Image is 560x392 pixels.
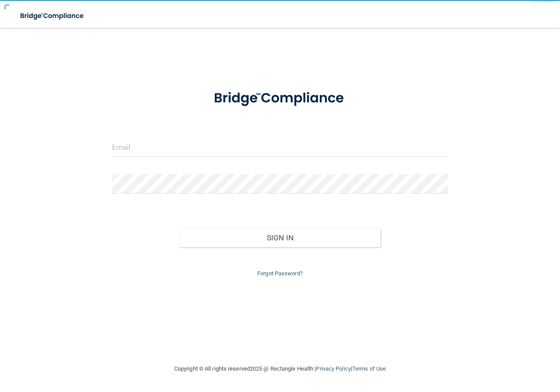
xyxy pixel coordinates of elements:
a: Forgot Password? [257,270,303,277]
a: Terms of Use [352,365,386,372]
iframe: Drift Widget Chat Controller [516,332,549,365]
div: Copyright © All rights reserved 2025 @ Rectangle Health | | [120,355,440,383]
input: Email [112,137,448,157]
button: Sign In [179,228,381,247]
img: bridge_compliance_login_screen.278c3ca4.svg [199,80,361,116]
img: bridge_compliance_login_screen.278c3ca4.svg [13,7,92,25]
a: Privacy Policy [316,365,350,372]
